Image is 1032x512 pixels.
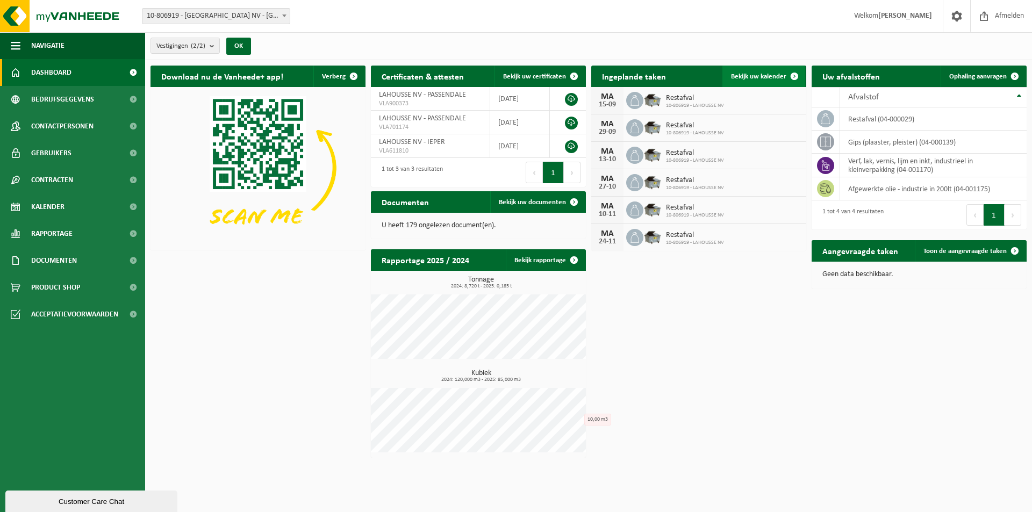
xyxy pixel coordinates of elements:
[379,91,466,99] span: LAHOUSSE NV - PASSENDALE
[666,130,724,136] span: 10-806919 - LAHOUSSE NV
[376,276,586,289] h3: Tonnage
[150,87,365,248] img: Download de VHEPlus App
[31,247,77,274] span: Documenten
[597,211,618,218] div: 10-11
[597,156,618,163] div: 13-10
[643,172,662,191] img: WB-5000-GAL-GY-01
[812,240,909,261] h2: Aangevraagde taken
[666,185,724,191] span: 10-806919 - LAHOUSSE NV
[666,212,724,219] span: 10-806919 - LAHOUSSE NV
[226,38,251,55] button: OK
[31,86,94,113] span: Bedrijfsgegevens
[915,240,1026,262] a: Toon de aangevraagde taken
[376,161,443,184] div: 1 tot 3 van 3 resultaten
[313,66,364,87] button: Verberg
[376,284,586,289] span: 2024: 8,720 t - 2025: 0,185 t
[31,32,64,59] span: Navigatie
[5,488,180,512] iframe: chat widget
[506,249,585,271] a: Bekijk rapportage
[666,204,724,212] span: Restafval
[643,227,662,246] img: WB-5000-GAL-GY-01
[984,204,1005,226] button: 1
[840,131,1027,154] td: gips (plaaster, pleister) (04-000139)
[878,12,932,20] strong: [PERSON_NAME]
[31,301,118,328] span: Acceptatievoorwaarden
[597,238,618,246] div: 24-11
[543,162,564,183] button: 1
[817,203,884,227] div: 1 tot 4 van 4 resultaten
[584,414,611,426] div: 10,00 m3
[371,191,440,212] h2: Documenten
[564,162,580,183] button: Next
[499,199,566,206] span: Bekijk uw documenten
[379,147,482,155] span: VLA611810
[666,231,724,240] span: Restafval
[490,191,585,213] a: Bekijk uw documenten
[382,222,575,229] p: U heeft 179 ongelezen document(en).
[643,118,662,136] img: WB-5000-GAL-GY-01
[597,101,618,109] div: 15-09
[949,73,1007,80] span: Ophaling aanvragen
[941,66,1026,87] a: Ophaling aanvragen
[31,140,71,167] span: Gebruikers
[666,157,724,164] span: 10-806919 - LAHOUSSE NV
[666,240,724,246] span: 10-806919 - LAHOUSSE NV
[848,93,879,102] span: Afvalstof
[597,229,618,238] div: MA
[597,147,618,156] div: MA
[376,370,586,383] h3: Kubiek
[923,248,1007,255] span: Toon de aangevraagde taken
[31,113,94,140] span: Contactpersonen
[490,134,549,158] td: [DATE]
[597,128,618,136] div: 29-09
[371,249,480,270] h2: Rapportage 2025 / 2024
[643,90,662,109] img: WB-5000-GAL-GY-01
[31,193,64,220] span: Kalender
[31,220,73,247] span: Rapportage
[31,274,80,301] span: Product Shop
[371,66,475,86] h2: Certificaten & attesten
[494,66,585,87] a: Bekijk uw certificaten
[379,138,445,146] span: LAHOUSSE NV - IEPER
[142,8,290,24] span: 10-806919 - LAHOUSSE NV - PASSENDALE
[150,66,294,86] h2: Download nu de Vanheede+ app!
[666,149,724,157] span: Restafval
[191,42,205,49] count: (2/2)
[142,9,290,24] span: 10-806919 - LAHOUSSE NV - PASSENDALE
[666,176,724,185] span: Restafval
[666,103,724,109] span: 10-806919 - LAHOUSSE NV
[840,154,1027,177] td: verf, lak, vernis, lijm en inkt, industrieel in kleinverpakking (04-001170)
[503,73,566,80] span: Bekijk uw certificaten
[322,73,346,80] span: Verberg
[1005,204,1021,226] button: Next
[379,99,482,108] span: VLA900373
[840,177,1027,200] td: afgewerkte olie - industrie in 200lt (04-001175)
[822,271,1016,278] p: Geen data beschikbaar.
[966,204,984,226] button: Previous
[666,121,724,130] span: Restafval
[490,111,549,134] td: [DATE]
[840,107,1027,131] td: restafval (04-000029)
[31,167,73,193] span: Contracten
[156,38,205,54] span: Vestigingen
[591,66,677,86] h2: Ingeplande taken
[379,123,482,132] span: VLA701174
[597,183,618,191] div: 27-10
[812,66,891,86] h2: Uw afvalstoffen
[731,73,786,80] span: Bekijk uw kalender
[376,377,586,383] span: 2024: 120,000 m3 - 2025: 85,000 m3
[150,38,220,54] button: Vestigingen(2/2)
[526,162,543,183] button: Previous
[597,202,618,211] div: MA
[722,66,805,87] a: Bekijk uw kalender
[379,114,466,122] span: LAHOUSSE NV - PASSENDALE
[643,145,662,163] img: WB-5000-GAL-GY-01
[31,59,71,86] span: Dashboard
[666,94,724,103] span: Restafval
[597,175,618,183] div: MA
[597,120,618,128] div: MA
[597,92,618,101] div: MA
[643,200,662,218] img: WB-5000-GAL-GY-01
[490,87,549,111] td: [DATE]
